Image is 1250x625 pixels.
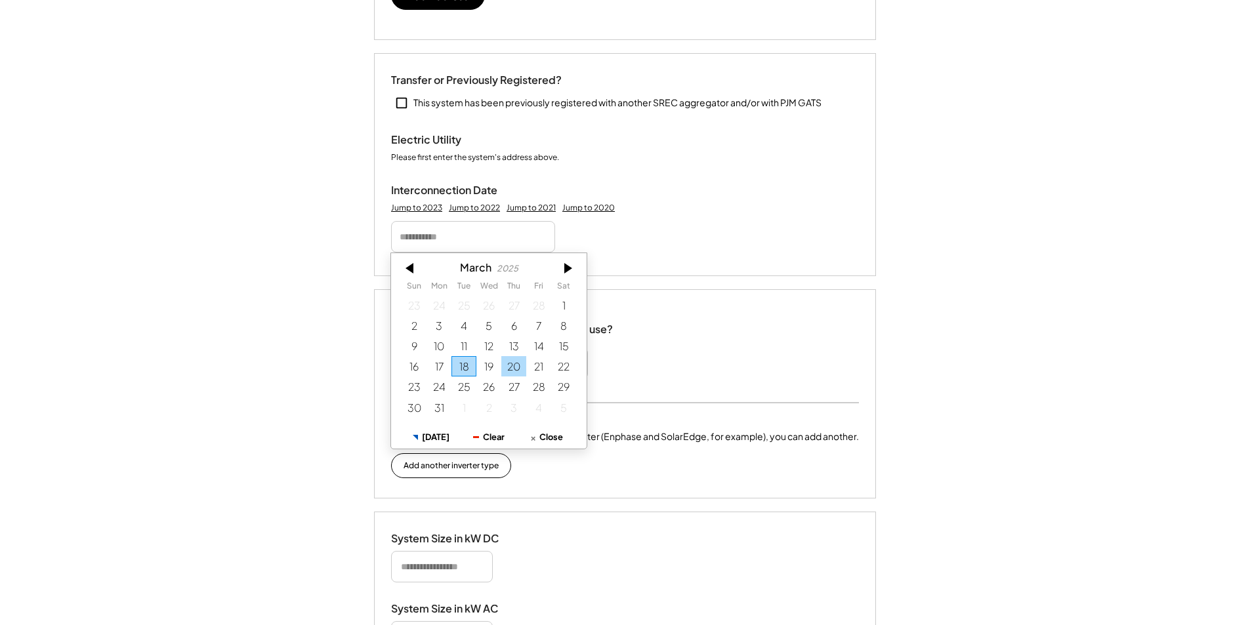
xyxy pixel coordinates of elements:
div: 3/20/2025 [501,357,526,377]
div: 3/02/2025 [402,315,427,336]
div: 3/22/2025 [551,357,576,377]
button: Add another inverter type [391,453,511,478]
div: This system has been previously registered with another SREC aggregator and/or with PJM GATS [413,96,822,110]
button: [DATE] [403,426,461,449]
div: System Size in kW AC [391,602,522,616]
div: 3/24/2025 [427,377,451,397]
div: 3/16/2025 [402,357,427,377]
div: 3/14/2025 [526,336,551,356]
div: 3/17/2025 [427,357,451,377]
th: Saturday [551,282,576,295]
div: 3/18/2025 [451,357,476,377]
div: Jump to 2021 [507,203,556,213]
div: 2/25/2025 [451,295,476,315]
div: 3/05/2025 [476,315,501,336]
div: 3/07/2025 [526,315,551,336]
div: 3/04/2025 [451,315,476,336]
div: 2025 [497,264,518,273]
div: 3/01/2025 [551,295,576,315]
div: 3/29/2025 [551,377,576,397]
div: 2/27/2025 [501,295,526,315]
div: System Size in kW DC [391,532,522,546]
div: 3/25/2025 [451,377,476,397]
div: 3/27/2025 [501,377,526,397]
div: 3/21/2025 [526,357,551,377]
div: 4/04/2025 [526,397,551,418]
div: 3/13/2025 [501,336,526,356]
div: Interconnection Date [391,184,522,197]
div: 3/19/2025 [476,357,501,377]
th: Monday [427,282,451,295]
div: 2/23/2025 [402,295,427,315]
th: Thursday [501,282,526,295]
div: 3/28/2025 [526,377,551,397]
div: 3/30/2025 [402,397,427,418]
div: If this system has more than one make of inverter (Enphase and SolarEdge, for example), you can a... [391,430,859,443]
th: Wednesday [476,282,501,295]
div: 3/10/2025 [427,336,451,356]
div: 3/12/2025 [476,336,501,356]
div: 4/05/2025 [551,397,576,418]
button: Clear [460,426,518,449]
th: Sunday [402,282,427,295]
div: 3/23/2025 [402,377,427,397]
div: Transfer or Previously Registered? [391,73,562,87]
div: Jump to 2022 [449,203,500,213]
div: 3/03/2025 [427,315,451,336]
div: 3/31/2025 [427,397,451,418]
div: 3/26/2025 [476,377,501,397]
div: March [461,261,492,273]
th: Friday [526,282,551,295]
button: Close [518,426,575,449]
th: Tuesday [451,282,476,295]
div: 2/24/2025 [427,295,451,315]
div: 3/06/2025 [501,315,526,336]
div: 3/11/2025 [451,336,476,356]
div: Please first enter the system's address above. [391,152,559,164]
div: 2/26/2025 [476,295,501,315]
div: 2/28/2025 [526,295,551,315]
div: 3/09/2025 [402,336,427,356]
div: 4/01/2025 [451,397,476,418]
div: Electric Utility [391,133,522,147]
div: 3/08/2025 [551,315,576,336]
div: Jump to 2020 [562,203,615,213]
div: 4/03/2025 [501,397,526,418]
div: 4/02/2025 [476,397,501,418]
div: 3/15/2025 [551,336,576,356]
div: Jump to 2023 [391,203,442,213]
